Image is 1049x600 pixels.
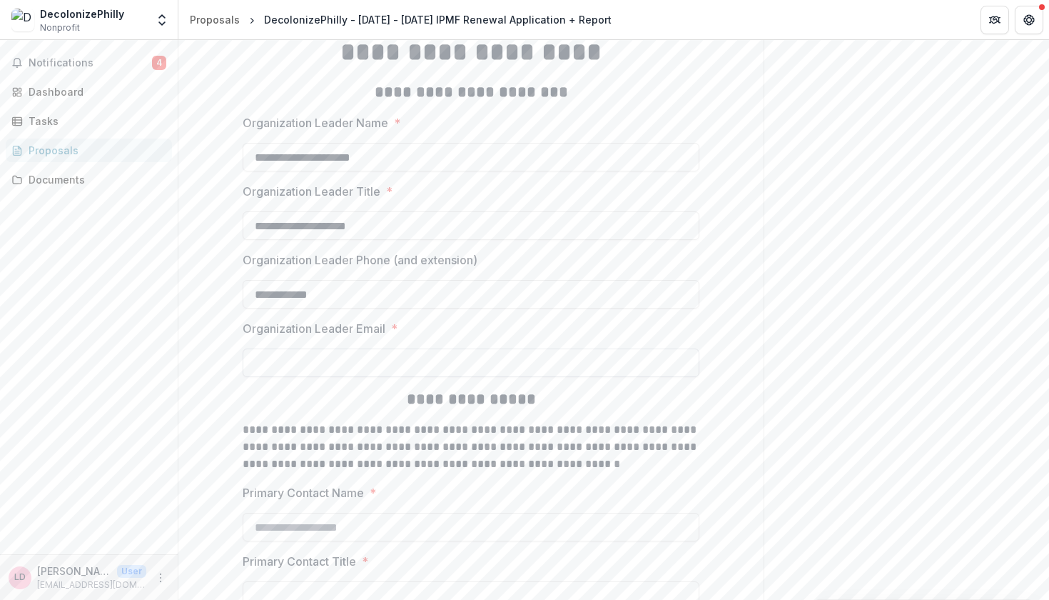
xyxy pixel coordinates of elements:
p: Organization Leader Phone (and extension) [243,251,477,269]
span: Nonprofit [40,21,80,34]
button: Open entity switcher [152,6,172,34]
a: Tasks [6,109,172,133]
p: Primary Contact Name [243,484,364,501]
button: Partners [980,6,1009,34]
a: Proposals [6,139,172,162]
a: Proposals [184,9,245,30]
p: Organization Leader Title [243,183,380,200]
div: Tasks [29,114,161,129]
div: Proposals [29,143,161,158]
a: Documents [6,168,172,191]
div: Dashboard [29,84,161,99]
div: DecolonizePhilly - [DATE] - [DATE] IPMF Renewal Application + Report [264,12,612,27]
div: Proposals [190,12,240,27]
button: Notifications4 [6,51,172,74]
p: Organization Leader Email [243,320,385,337]
p: Primary Contact Title [243,553,356,570]
button: More [152,569,169,586]
div: Documents [29,172,161,187]
p: User [117,565,146,578]
p: [EMAIL_ADDRESS][DOMAIN_NAME] [37,579,146,591]
div: Lakesha Datts [14,573,26,582]
a: Dashboard [6,80,172,104]
div: DecolonizePhilly [40,6,124,21]
span: 4 [152,56,166,70]
button: Get Help [1015,6,1043,34]
p: Organization Leader Name [243,114,388,131]
img: DecolonizePhilly [11,9,34,31]
p: [PERSON_NAME] [37,564,111,579]
span: Notifications [29,57,152,69]
nav: breadcrumb [184,9,617,30]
